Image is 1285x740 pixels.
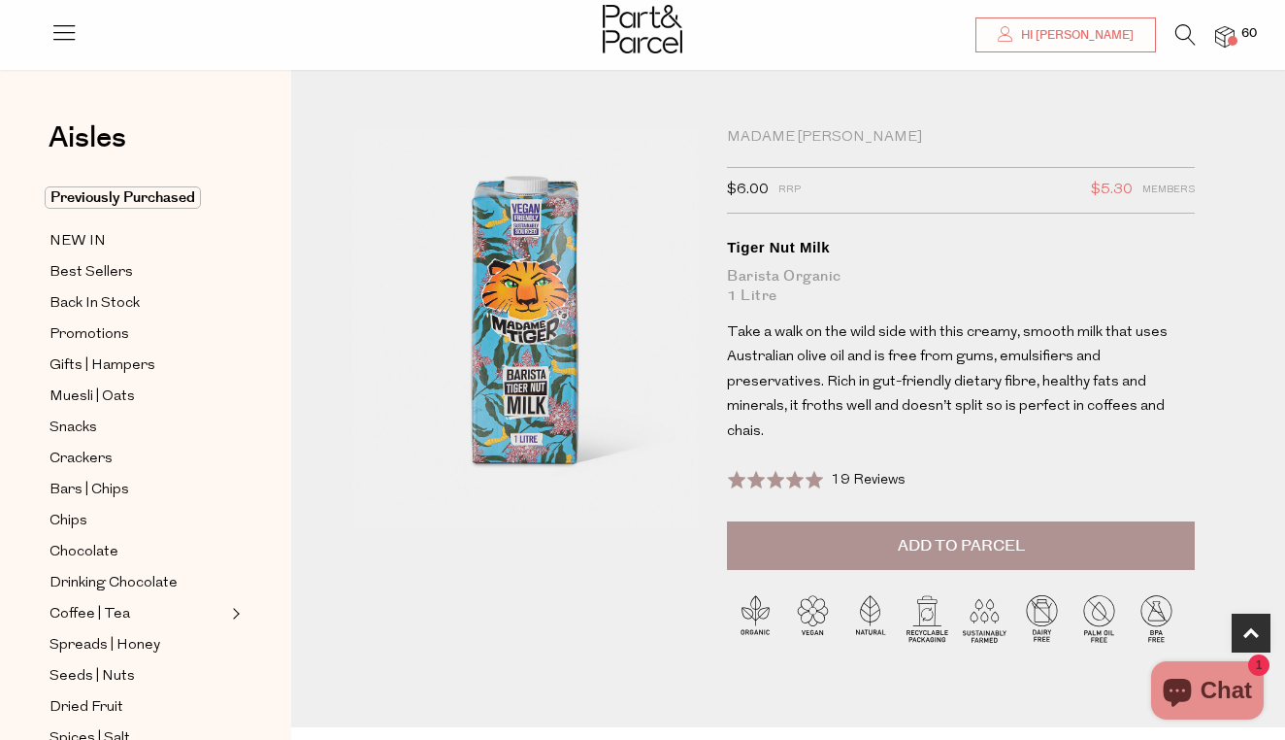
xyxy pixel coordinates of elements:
[1145,661,1269,724] inbox-online-store-chat: Shopify online store chat
[49,696,123,720] span: Dried Fruit
[49,117,126,159] span: Aisles
[956,589,1013,647] img: P_P-ICONS-Live_Bec_V11_Sustainable_Farmed.svg
[49,633,226,657] a: Spreads | Honey
[1013,589,1071,647] img: P_P-ICONS-Live_Bec_V11_Dairy_Free.svg
[603,5,682,53] img: Part&Parcel
[727,521,1195,570] button: Add to Parcel
[49,478,226,502] a: Bars | Chips
[898,535,1025,557] span: Add to Parcel
[49,572,178,595] span: Drinking Chocolate
[899,589,956,647] img: P_P-ICONS-Live_Bec_V11_Recyclable_Packaging.svg
[784,589,841,647] img: P_P-ICONS-Live_Bec_V11_Vegan.svg
[778,178,801,203] span: RRP
[727,128,1195,148] div: Madame [PERSON_NAME]
[49,510,87,533] span: Chips
[49,354,155,378] span: Gifts | Hampers
[49,123,126,172] a: Aisles
[49,540,226,564] a: Chocolate
[727,267,1195,306] div: Barista Organic 1 Litre
[49,417,97,440] span: Snacks
[1142,178,1195,203] span: Members
[49,261,133,285] span: Best Sellers
[49,448,113,471] span: Crackers
[841,589,899,647] img: P_P-ICONS-Live_Bec_V11_Natural.svg
[49,229,226,253] a: NEW IN
[1016,27,1134,44] span: Hi [PERSON_NAME]
[49,479,129,502] span: Bars | Chips
[727,178,769,203] span: $6.00
[49,695,226,720] a: Dried Fruit
[49,664,226,689] a: Seeds | Nuts
[1128,589,1185,647] img: P_P-ICONS-Live_Bec_V11_BPA_Free.svg
[49,447,226,471] a: Crackers
[49,292,140,316] span: Back In Stock
[49,603,130,626] span: Coffee | Tea
[49,230,106,253] span: NEW IN
[49,385,226,409] a: Muesli | Oats
[727,325,1168,439] span: Take a walk on the wild side with this creamy, smooth milk that uses Australian olive oil and is ...
[727,589,784,647] img: P_P-ICONS-Live_Bec_V11_Organic.svg
[49,509,226,533] a: Chips
[1071,589,1128,647] img: P_P-ICONS-Live_Bec_V11_Palm_Oil_Free.svg
[49,386,135,409] span: Muesli | Oats
[49,571,226,595] a: Drinking Chocolate
[975,17,1156,52] a: Hi [PERSON_NAME]
[49,353,226,378] a: Gifts | Hampers
[49,323,129,347] span: Promotions
[727,238,1195,257] div: Tiger Nut Milk
[1091,178,1133,203] span: $5.30
[49,416,226,440] a: Snacks
[1215,26,1235,47] a: 60
[49,186,226,210] a: Previously Purchased
[1236,25,1262,43] span: 60
[227,602,241,625] button: Expand/Collapse Coffee | Tea
[49,634,160,657] span: Spreads | Honey
[831,473,906,488] span: 19 Reviews
[49,260,226,285] a: Best Sellers
[49,541,118,564] span: Chocolate
[45,186,201,209] span: Previously Purchased
[49,602,226,626] a: Coffee | Tea
[49,322,226,347] a: Promotions
[349,128,698,540] img: Tiger Nut Milk
[49,665,135,689] span: Seeds | Nuts
[49,291,226,316] a: Back In Stock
